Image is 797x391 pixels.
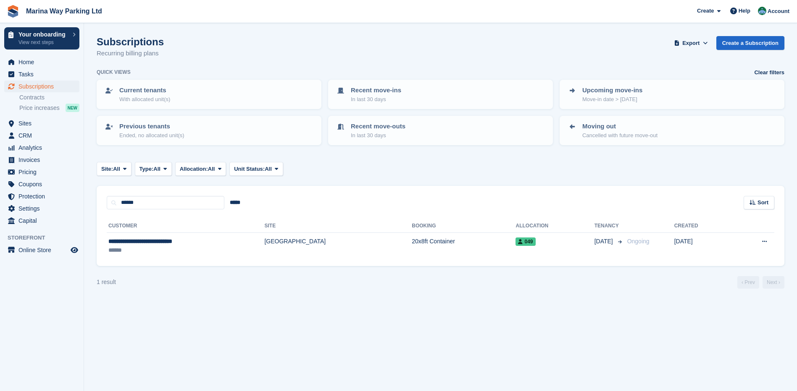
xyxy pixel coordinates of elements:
a: Price increases NEW [19,103,79,112]
a: menu [4,56,79,68]
a: menu [4,215,79,227]
a: Upcoming move-ins Move-in date > [DATE] [560,81,784,108]
p: Recent move-ins [351,86,401,95]
h1: Subscriptions [97,36,164,47]
p: Recurring billing plans [97,49,164,58]
a: Previous [737,276,759,289]
span: Pricing [18,166,69,178]
p: Your onboarding [18,31,68,37]
span: Tasks [18,68,69,80]
a: menu [4,178,79,190]
span: Settings [18,203,69,214]
div: NEW [66,104,79,112]
a: menu [4,130,79,141]
th: Tenancy [594,219,624,233]
span: Ongoing [627,238,650,245]
p: Previous tenants [119,122,184,131]
p: In last 30 days [351,95,401,104]
a: Recent move-outs In last 30 days [329,117,552,144]
a: Current tenants With allocated unit(s) [97,81,321,108]
a: Clear filters [754,68,784,77]
th: Created [674,219,732,233]
span: Create [697,7,714,15]
span: Sort [758,198,768,207]
a: Recent move-ins In last 30 days [329,81,552,108]
button: Type: All [135,162,172,176]
span: All [208,165,215,173]
span: Export [682,39,700,47]
p: With allocated unit(s) [119,95,170,104]
span: Account [768,7,789,16]
span: [DATE] [594,237,615,246]
a: Marina Way Parking Ltd [23,4,105,18]
a: menu [4,244,79,256]
a: Previous tenants Ended, no allocated unit(s) [97,117,321,144]
span: Online Store [18,244,69,256]
th: Customer [107,219,264,233]
span: 049 [516,237,535,246]
span: Subscriptions [18,81,69,92]
th: Booking [412,219,516,233]
th: Allocation [516,219,594,233]
span: Sites [18,117,69,129]
span: Storefront [8,234,84,242]
span: Protection [18,190,69,202]
a: menu [4,142,79,154]
a: Next [763,276,784,289]
span: All [153,165,160,173]
a: menu [4,117,79,129]
p: View next steps [18,39,68,46]
span: CRM [18,130,69,141]
span: Home [18,56,69,68]
button: Allocation: All [175,162,226,176]
div: 1 result [97,278,116,287]
span: Allocation: [180,165,208,173]
span: Analytics [18,142,69,154]
p: Recent move-outs [351,122,405,131]
td: [DATE] [674,233,732,259]
h6: Quick views [97,68,131,76]
a: Create a Subscription [716,36,784,50]
a: menu [4,154,79,166]
td: [GEOGRAPHIC_DATA] [264,233,412,259]
p: Upcoming move-ins [582,86,642,95]
span: Coupons [18,178,69,190]
span: All [265,165,272,173]
span: All [113,165,120,173]
td: 20x8ft Container [412,233,516,259]
p: Cancelled with future move-out [582,131,658,140]
button: Unit Status: All [229,162,283,176]
span: Invoices [18,154,69,166]
img: Paul Lewis [758,7,766,15]
span: Unit Status: [234,165,265,173]
button: Export [673,36,710,50]
a: menu [4,68,79,80]
p: Moving out [582,122,658,131]
th: Site [264,219,412,233]
span: Site: [101,165,113,173]
p: In last 30 days [351,131,405,140]
button: Site: All [97,162,132,176]
a: menu [4,190,79,202]
a: Moving out Cancelled with future move-out [560,117,784,144]
a: menu [4,81,79,92]
p: Current tenants [119,86,170,95]
p: Move-in date > [DATE] [582,95,642,104]
a: Preview store [69,245,79,255]
span: Type: [139,165,154,173]
p: Ended, no allocated unit(s) [119,131,184,140]
span: Capital [18,215,69,227]
a: menu [4,203,79,214]
img: stora-icon-8386f47178a22dfd0bd8f6a31ec36ba5ce8667c1dd55bd0f319d3a0aa187defe.svg [7,5,19,18]
a: Your onboarding View next steps [4,27,79,50]
span: Price increases [19,104,60,112]
nav: Page [736,276,786,289]
span: Help [739,7,750,15]
a: menu [4,166,79,178]
a: Contracts [19,94,79,102]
